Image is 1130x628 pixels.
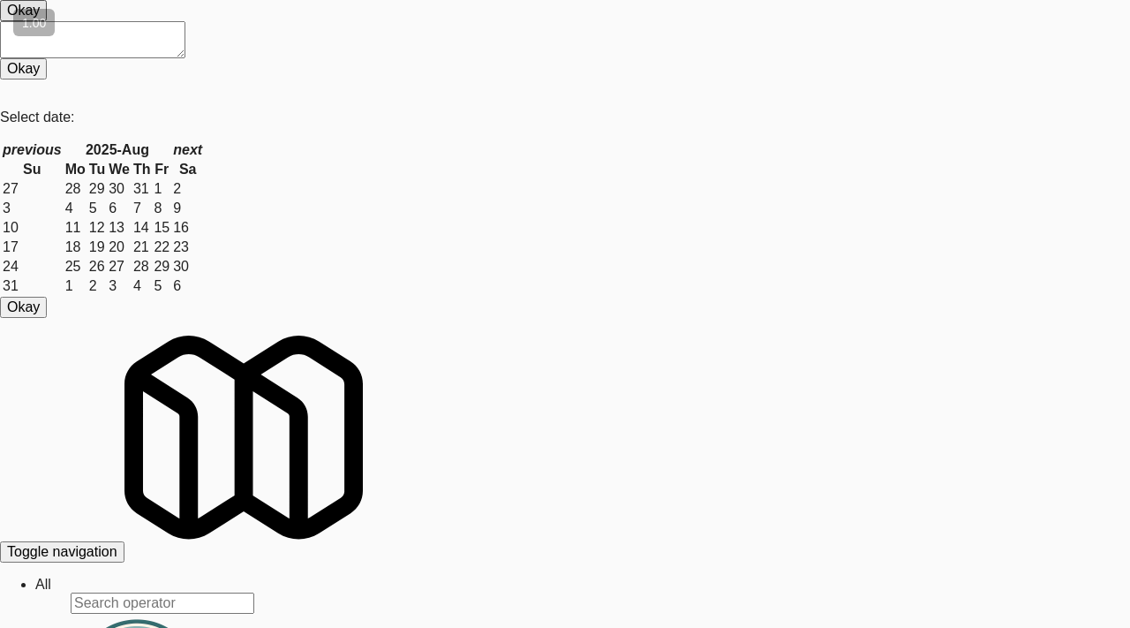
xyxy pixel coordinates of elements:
[132,219,152,237] td: 14
[108,238,131,256] td: 20
[64,219,87,237] td: 11
[88,161,106,178] th: Tu
[132,238,152,256] td: 21
[2,258,63,276] td: 24
[108,258,131,276] td: 27
[124,318,363,556] img: Micromart
[2,180,63,198] td: 27
[172,219,203,237] td: 16
[108,219,131,237] td: 13
[108,277,131,295] td: 3
[2,219,63,237] td: 10
[2,277,63,295] td: 31
[172,200,203,217] td: 9
[88,258,106,276] td: 26
[132,277,152,295] td: 4
[132,200,152,217] td: 7
[172,180,203,198] td: 2
[64,200,87,217] td: 4
[2,141,63,159] th: previous
[64,258,87,276] td: 25
[153,219,170,237] td: 15
[172,238,203,256] td: 23
[172,258,203,276] td: 30
[153,180,170,198] td: 1
[132,161,152,178] th: Th
[35,577,51,592] a: All
[2,200,63,217] td: 3
[2,161,63,178] th: Su
[88,200,106,217] td: 5
[132,180,152,198] td: 31
[7,544,117,559] span: Toggle navigation
[88,238,106,256] td: 19
[172,141,203,159] th: next
[153,200,170,217] td: 8
[88,180,106,198] td: 29
[153,258,170,276] td: 29
[108,180,131,198] td: 30
[64,238,87,256] td: 18
[153,238,170,256] td: 22
[173,142,202,157] span: next
[153,277,170,295] td: 5
[108,161,131,178] th: We
[3,142,62,157] span: previous
[88,219,106,237] td: 12
[2,238,63,256] td: 17
[64,180,87,198] td: 28
[132,258,152,276] td: 28
[172,161,203,178] th: Sa
[153,161,170,178] th: Fr
[108,200,131,217] td: 6
[64,277,87,295] td: 1
[71,593,254,614] input: Search operator
[64,161,87,178] th: Mo
[172,277,203,295] td: 6
[64,141,171,159] th: 2025-Aug
[88,277,106,295] td: 2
